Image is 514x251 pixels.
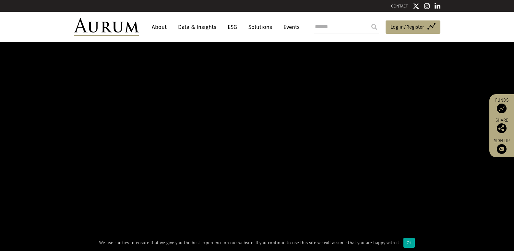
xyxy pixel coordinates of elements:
img: Aurum [74,18,139,36]
img: Instagram icon [424,3,430,9]
a: Funds [493,97,511,113]
a: Data & Insights [175,21,220,33]
div: Ok [403,238,415,248]
a: Sign up [493,138,511,154]
img: Share this post [497,123,507,133]
div: Share [493,118,511,133]
span: Log in/Register [390,23,424,31]
img: Linkedin icon [435,3,440,9]
a: About [149,21,170,33]
a: Log in/Register [386,20,440,34]
img: Access Funds [497,104,507,113]
img: Sign up to our newsletter [497,144,507,154]
input: Submit [368,20,381,33]
a: Events [280,21,300,33]
img: Twitter icon [413,3,419,9]
a: CONTACT [391,4,408,8]
a: Solutions [245,21,275,33]
a: ESG [224,21,240,33]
